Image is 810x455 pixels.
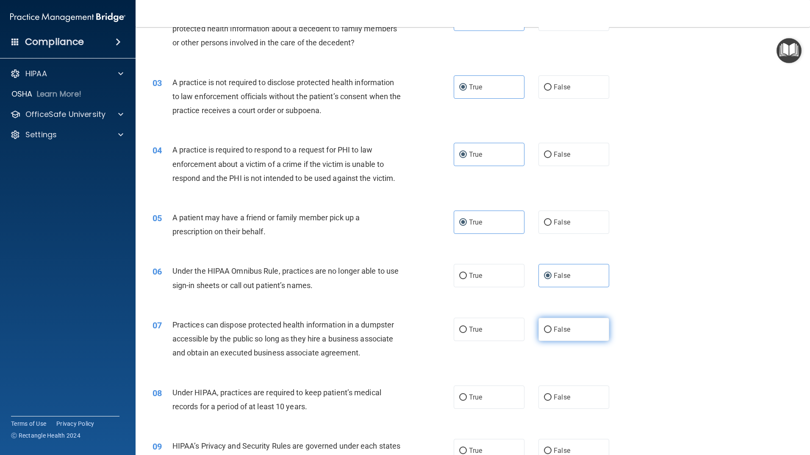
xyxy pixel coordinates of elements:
input: True [459,84,467,91]
span: False [554,393,570,401]
span: Under the HIPAA Omnibus Rule, practices are no longer able to use sign-in sheets or call out pati... [172,266,399,289]
input: False [544,219,552,226]
span: 04 [153,145,162,155]
button: Open Resource Center [777,38,802,63]
span: False [554,218,570,226]
span: The HIPAA Privacy Rule permits a covered entity to disclose protected health information about a ... [172,10,397,47]
span: 05 [153,213,162,223]
span: Practices can dispose protected health information in a dumpster accessible by the public so long... [172,320,394,357]
span: 06 [153,266,162,277]
span: True [469,218,482,226]
input: True [459,219,467,226]
span: 03 [153,78,162,88]
span: True [469,272,482,280]
a: HIPAA [10,69,123,79]
a: OfficeSafe University [10,109,123,119]
span: Ⓒ Rectangle Health 2024 [11,431,80,440]
span: False [554,272,570,280]
span: A practice is required to respond to a request for PHI to law enforcement about a victim of a cri... [172,145,396,182]
span: False [554,83,570,91]
span: A practice is not required to disclose protected health information to law enforcement officials ... [172,78,401,115]
input: True [459,448,467,454]
input: False [544,152,552,158]
p: Learn More! [37,89,82,99]
a: Privacy Policy [56,419,94,428]
span: False [554,150,570,158]
span: A patient may have a friend or family member pick up a prescription on their behalf. [172,213,360,236]
a: Settings [10,130,123,140]
iframe: Drift Widget Chat Controller [768,397,800,429]
span: True [469,150,482,158]
p: Settings [25,130,57,140]
span: True [469,447,482,455]
span: 07 [153,320,162,330]
input: True [459,273,467,279]
span: 08 [153,388,162,398]
input: False [544,327,552,333]
input: True [459,394,467,401]
span: True [469,325,482,333]
input: False [544,273,552,279]
a: Terms of Use [11,419,46,428]
input: False [544,84,552,91]
p: OSHA [11,89,33,99]
p: HIPAA [25,69,47,79]
span: Under HIPAA, practices are required to keep patient’s medical records for a period of at least 10... [172,388,381,411]
input: False [544,394,552,401]
span: 09 [153,441,162,452]
img: PMB logo [10,9,125,26]
input: True [459,152,467,158]
input: True [459,327,467,333]
h4: Compliance [25,36,84,48]
span: True [469,83,482,91]
span: True [469,393,482,401]
span: False [554,447,570,455]
p: OfficeSafe University [25,109,105,119]
input: False [544,448,552,454]
span: False [554,325,570,333]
